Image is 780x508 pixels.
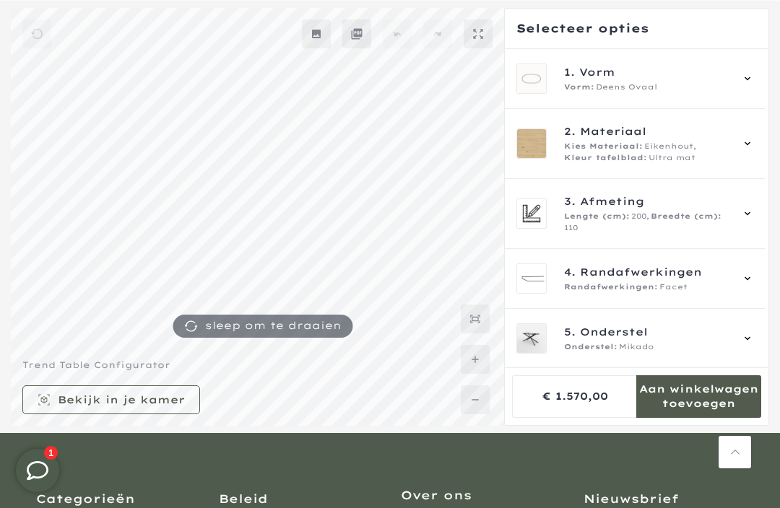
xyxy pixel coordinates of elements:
[719,436,751,468] a: Terug naar boven
[584,491,745,507] h3: Nieuwsbrief
[36,491,197,507] h3: Categorieën
[401,487,562,503] h3: Over ons
[219,491,380,507] h3: Beleid
[1,434,74,507] iframe: toggle-frame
